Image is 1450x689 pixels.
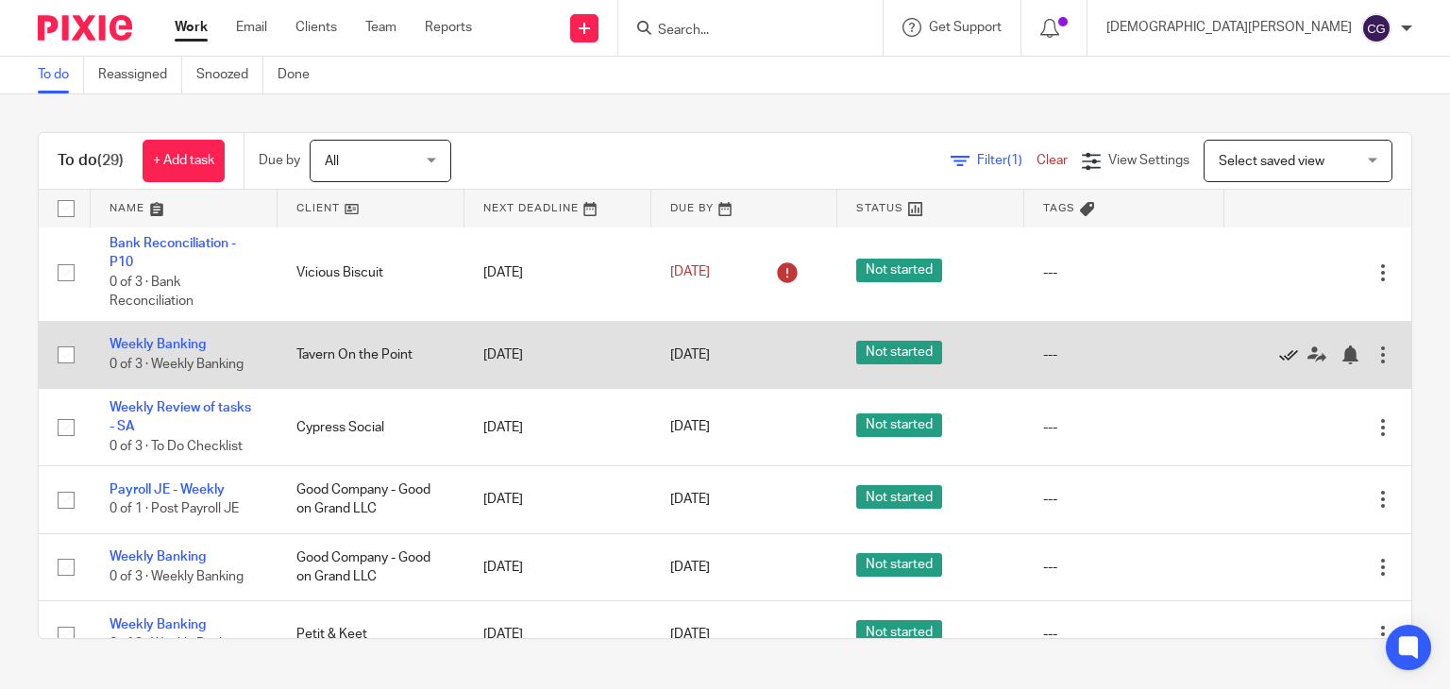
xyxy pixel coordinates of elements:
div: --- [1043,558,1206,577]
span: 0 of 3 · To Do Checklist [110,440,243,453]
span: Not started [856,485,942,509]
span: [DATE] [670,561,710,574]
input: Search [656,23,826,40]
td: Good Company - Good on Grand LLC [278,466,464,533]
span: Not started [856,413,942,437]
span: 0 of 3 · Weekly Banking [110,358,244,371]
td: Good Company - Good on Grand LLC [278,533,464,600]
a: Bank Reconciliation - P10 [110,237,236,269]
a: Team [365,18,396,37]
span: Get Support [929,21,1002,34]
a: To do [38,57,84,93]
div: --- [1043,345,1206,364]
span: (29) [97,153,124,168]
td: [DATE] [464,224,651,321]
span: [DATE] [670,421,710,434]
span: Filter [977,154,1037,167]
p: [DEMOGRAPHIC_DATA][PERSON_NAME] [1106,18,1352,37]
a: + Add task [143,140,225,182]
span: [DATE] [670,266,710,279]
span: (1) [1007,154,1022,167]
span: [DATE] [670,628,710,641]
span: [DATE] [670,348,710,361]
a: Reports [425,18,472,37]
span: [DATE] [670,493,710,506]
td: Cypress Social [278,389,464,466]
td: [DATE] [464,601,651,668]
div: --- [1043,490,1206,509]
span: 0 of 3 · Bank Reconciliation [110,276,194,309]
span: 0 of 3 · Weekly Banking [110,637,244,650]
a: Weekly Review of tasks - SA [110,401,251,433]
a: Done [278,57,324,93]
div: --- [1043,418,1206,437]
div: --- [1043,625,1206,644]
a: Clear [1037,154,1068,167]
td: [DATE] [464,389,651,466]
span: Not started [856,259,942,282]
span: Tags [1043,203,1075,213]
img: Pixie [38,15,132,41]
td: Tavern On the Point [278,321,464,388]
td: Vicious Biscuit [278,224,464,321]
span: Select saved view [1219,155,1324,168]
span: Not started [856,341,942,364]
h1: To do [58,151,124,171]
td: [DATE] [464,466,651,533]
a: Snoozed [196,57,263,93]
a: Payroll JE - Weekly [110,483,225,496]
div: --- [1043,263,1206,282]
a: Email [236,18,267,37]
span: Not started [856,553,942,577]
a: Weekly Banking [110,550,206,563]
span: All [325,155,339,168]
span: View Settings [1108,154,1189,167]
a: Weekly Banking [110,338,206,351]
span: 0 of 1 · Post Payroll JE [110,503,239,516]
a: Weekly Banking [110,618,206,631]
a: Mark as done [1279,345,1307,364]
td: [DATE] [464,533,651,600]
td: [DATE] [464,321,651,388]
img: svg%3E [1361,13,1391,43]
a: Reassigned [98,57,182,93]
span: 0 of 3 · Weekly Banking [110,570,244,583]
td: Petit & Keet [278,601,464,668]
a: Work [175,18,208,37]
p: Due by [259,151,300,170]
span: Not started [856,620,942,644]
a: Clients [295,18,337,37]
